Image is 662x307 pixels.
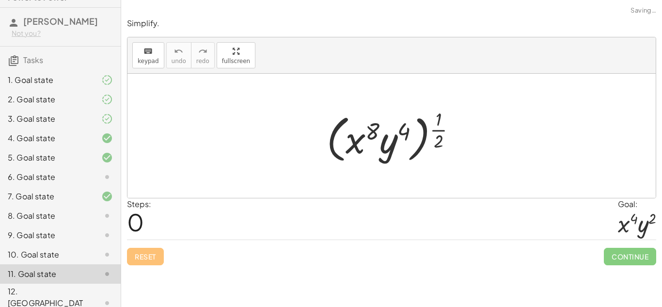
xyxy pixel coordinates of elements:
div: 9. Goal state [8,229,86,241]
div: 1. Goal state [8,74,86,86]
div: 2. Goal state [8,94,86,105]
i: Task finished and correct. [101,191,113,202]
div: Not you? [12,29,113,38]
div: 11. Goal state [8,268,86,280]
button: fullscreen [217,42,255,68]
i: Task not started. [101,268,113,280]
i: keyboard [143,46,153,57]
i: Task not started. [101,171,113,183]
span: 0 [127,207,144,237]
i: Task finished and correct. [101,132,113,144]
div: Goal: [618,198,656,210]
label: Steps: [127,199,151,209]
div: 4. Goal state [8,132,86,144]
span: [PERSON_NAME] [23,16,98,27]
button: keyboardkeypad [132,42,164,68]
i: Task not started. [101,249,113,260]
i: Task finished and part of it marked as correct. [101,74,113,86]
span: redo [196,58,209,65]
i: Task finished and part of it marked as correct. [101,94,113,105]
p: Simplify. [127,18,656,29]
span: undo [172,58,186,65]
span: fullscreen [222,58,250,65]
div: 8. Goal state [8,210,86,222]
div: 5. Goal state [8,152,86,163]
button: redoredo [191,42,215,68]
span: Saving… [630,6,656,16]
span: Tasks [23,55,43,65]
div: 3. Goal state [8,113,86,125]
i: undo [174,46,183,57]
span: keypad [138,58,159,65]
div: 10. Goal state [8,249,86,260]
i: Task finished and part of it marked as correct. [101,113,113,125]
div: 7. Goal state [8,191,86,202]
i: Task finished and correct. [101,152,113,163]
i: Task not started. [101,229,113,241]
i: Task not started. [101,210,113,222]
i: redo [198,46,207,57]
button: undoundo [166,42,191,68]
div: 6. Goal state [8,171,86,183]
